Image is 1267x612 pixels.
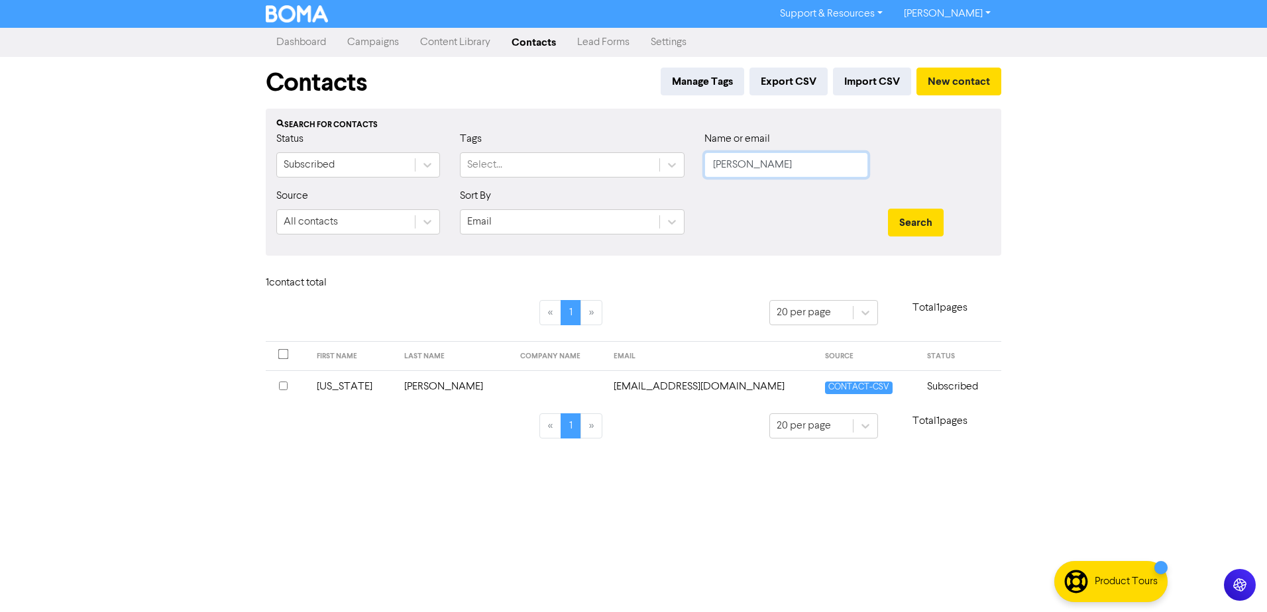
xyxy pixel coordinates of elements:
[919,370,1001,403] td: Subscribed
[266,5,328,23] img: BOMA Logo
[309,342,396,371] th: FIRST NAME
[878,413,1001,429] p: Total 1 pages
[769,3,893,25] a: Support & Resources
[284,214,338,230] div: All contacts
[893,3,1001,25] a: [PERSON_NAME]
[501,29,567,56] a: Contacts
[561,413,581,438] a: Page 1 is your current page
[396,370,512,403] td: [PERSON_NAME]
[888,209,944,236] button: Search
[777,418,831,434] div: 20 per page
[777,305,831,321] div: 20 per page
[266,277,372,289] h6: 1 contact total
[309,370,396,403] td: [US_STATE]
[825,382,893,394] span: CONTACT-CSV
[467,157,502,173] div: Select...
[460,188,491,204] label: Sort By
[606,370,816,403] td: gnpnewsome@gmail.com
[266,29,337,56] a: Dashboard
[396,342,512,371] th: LAST NAME
[512,342,606,371] th: COMPANY NAME
[749,68,828,95] button: Export CSV
[640,29,697,56] a: Settings
[1201,548,1267,612] iframe: Chat Widget
[919,342,1001,371] th: STATUS
[916,68,1001,95] button: New contact
[878,300,1001,316] p: Total 1 pages
[337,29,410,56] a: Campaigns
[467,214,492,230] div: Email
[460,131,482,147] label: Tags
[661,68,744,95] button: Manage Tags
[276,119,991,131] div: Search for contacts
[276,131,303,147] label: Status
[704,131,770,147] label: Name or email
[606,342,816,371] th: EMAIL
[833,68,911,95] button: Import CSV
[410,29,501,56] a: Content Library
[284,157,335,173] div: Subscribed
[276,188,308,204] label: Source
[817,342,920,371] th: SOURCE
[567,29,640,56] a: Lead Forms
[266,68,367,98] h1: Contacts
[561,300,581,325] a: Page 1 is your current page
